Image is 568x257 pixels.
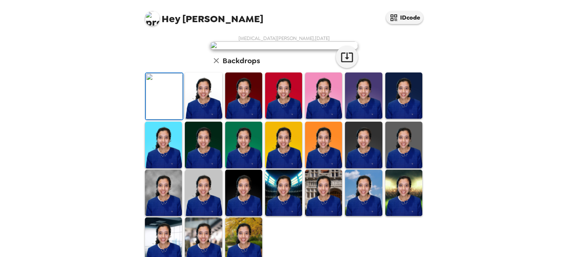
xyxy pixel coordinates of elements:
img: Original [146,73,183,119]
button: IDcode [386,11,423,24]
span: Hey [162,12,180,26]
span: [MEDICAL_DATA][PERSON_NAME] , [DATE] [239,35,330,41]
h6: Backdrops [223,55,260,67]
img: user [210,41,358,50]
img: profile pic [145,11,160,26]
span: [PERSON_NAME] [145,7,263,24]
